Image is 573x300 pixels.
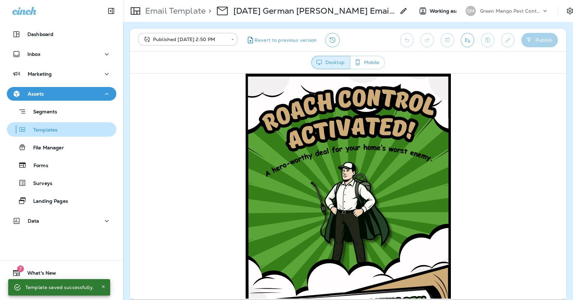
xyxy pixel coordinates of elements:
[7,140,116,154] button: File Manager
[99,283,107,291] button: Close
[7,176,116,190] button: Surveys
[350,56,385,69] button: Mobile
[7,104,116,119] button: Segments
[27,163,48,169] p: Forms
[325,33,340,47] button: View Changelog
[7,158,116,172] button: Forms
[7,266,116,280] button: 7What's New
[26,127,57,134] p: Templates
[26,180,52,187] p: Surveys
[142,6,206,16] p: Email Template
[480,8,542,14] p: Green Mango Pest Control
[26,109,57,116] p: Segments
[25,281,94,293] div: Template saved successfully.
[27,32,53,37] p: Dashboard
[27,51,40,57] p: Inbox
[28,218,39,224] p: Data
[466,6,476,16] div: GM
[233,6,395,16] div: Oct '25 German Roach Email 2
[7,67,116,81] button: Marketing
[7,122,116,137] button: Templates
[243,33,320,47] button: Revert to previous version
[7,193,116,208] button: Landing Pages
[143,36,226,43] div: Published [DATE] 2:50 PM
[17,265,24,272] span: 7
[26,198,68,205] p: Landing Pages
[7,27,116,41] button: Dashboard
[7,283,116,296] button: Support
[311,56,350,69] button: Desktop
[28,91,44,97] p: Assets
[255,37,317,43] span: Revert to previous version
[206,6,211,16] p: >
[21,270,56,278] span: What's New
[26,145,64,151] p: File Manager
[7,47,116,61] button: Inbox
[7,87,116,101] button: Assets
[7,214,116,228] button: Data
[430,8,459,14] span: Working as:
[102,4,121,18] button: Collapse Sidebar
[28,71,52,77] p: Marketing
[461,33,474,47] button: Send test email
[233,6,395,16] p: [DATE] German [PERSON_NAME] Email 2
